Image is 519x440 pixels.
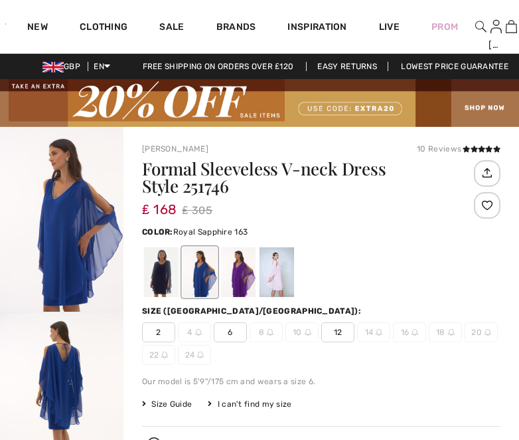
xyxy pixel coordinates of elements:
[411,329,418,336] img: ring-m.svg
[376,329,382,336] img: ring-m.svg
[144,247,179,297] div: Midnight Blue
[197,352,204,358] img: ring-m.svg
[142,160,471,195] h1: Formal Sleeveless V-neck Dress Style 251746
[183,201,213,221] span: ₤ 305
[42,62,64,72] img: UK Pound
[475,19,486,35] img: search the website
[393,322,426,342] span: 16
[490,20,502,33] a: Sign In
[178,322,211,342] span: 4
[142,398,192,410] span: Size Guide
[431,20,458,34] a: Prom
[142,305,364,317] div: Size ([GEOGRAPHIC_DATA]/[GEOGRAPHIC_DATA]):
[357,322,390,342] span: 14
[465,322,498,342] span: 20
[142,188,177,217] span: ₤ 168
[504,19,518,35] a: 3
[488,38,502,52] div: [PERSON_NAME]
[221,247,256,297] div: Purple orchid
[208,398,291,410] div: I can't find my size
[142,376,500,387] div: Our model is 5'9"/175 cm and wears a size 6.
[161,352,168,358] img: ring-m.svg
[214,322,247,342] span: 6
[390,62,519,71] a: Lowest Price Guarantee
[195,329,202,336] img: ring-m.svg
[417,143,500,155] div: 10 Reviews
[306,62,388,71] a: Easy Returns
[142,227,173,237] span: Color:
[285,322,319,342] span: 10
[5,11,6,37] img: 1ère Avenue
[94,62,110,71] span: EN
[476,162,498,184] img: Share
[287,21,346,35] span: Inspiration
[484,329,491,336] img: ring-m.svg
[216,21,256,35] a: Brands
[142,144,208,154] a: [PERSON_NAME]
[490,19,502,35] img: My Info
[448,329,455,336] img: ring-m.svg
[173,227,248,237] span: Royal Sapphire 163
[159,21,184,35] a: Sale
[267,329,273,336] img: ring-m.svg
[379,20,400,34] a: Live
[142,322,175,342] span: 2
[506,19,517,35] img: My Bag
[259,247,294,297] div: Quartz
[42,62,86,71] span: GBP
[429,322,462,342] span: 18
[132,62,305,71] a: Free shipping on orders over ₤120
[27,21,48,35] a: New
[80,21,127,35] a: Clothing
[250,322,283,342] span: 8
[178,345,211,365] span: 24
[321,322,354,342] span: 12
[183,247,217,297] div: Royal Sapphire 163
[142,345,175,365] span: 22
[305,329,311,336] img: ring-m.svg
